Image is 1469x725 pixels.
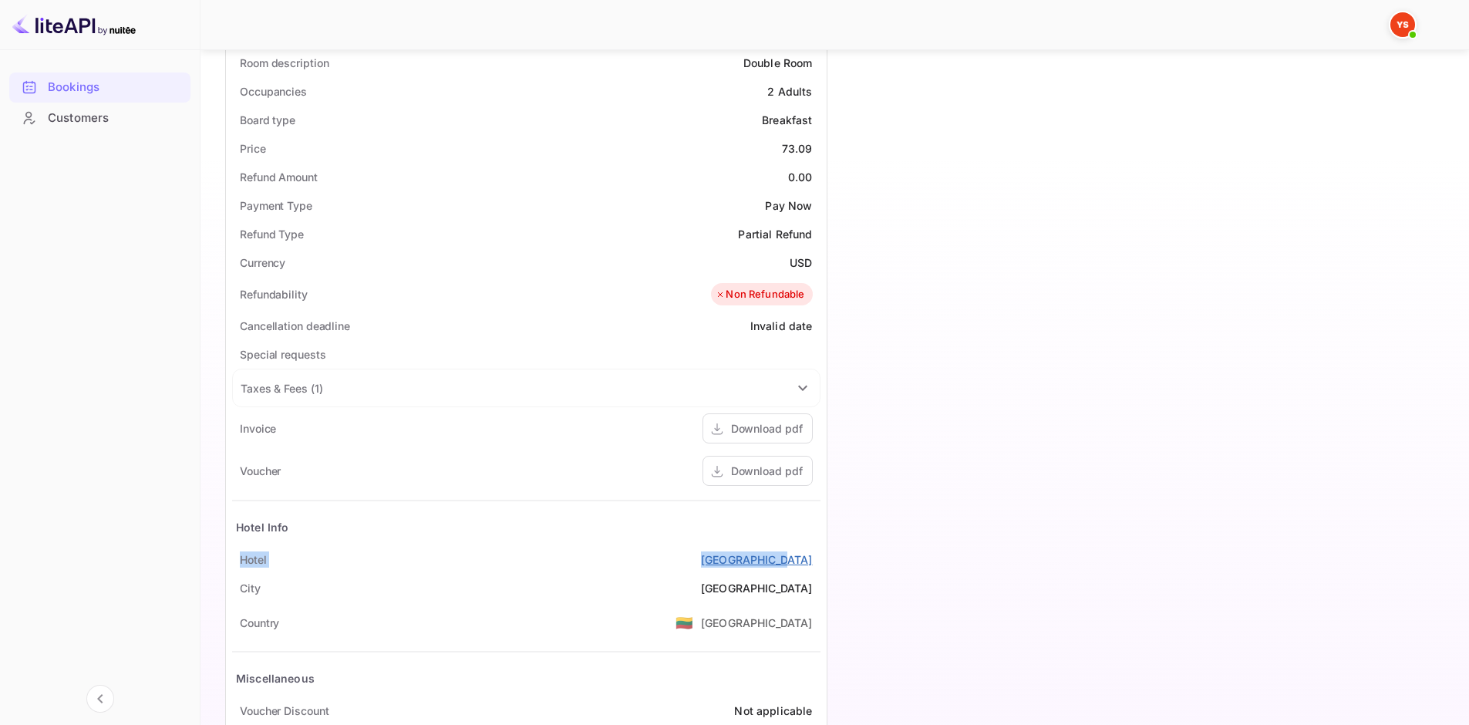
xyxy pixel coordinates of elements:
[240,226,304,242] div: Refund Type
[240,703,329,719] div: Voucher Discount
[782,140,813,157] div: 73.09
[788,169,813,185] div: 0.00
[762,112,812,128] div: Breakfast
[236,519,289,535] div: Hotel Info
[48,110,183,127] div: Customers
[240,615,279,631] div: Country
[240,463,281,479] div: Voucher
[240,420,276,437] div: Invoice
[233,369,820,406] div: Taxes & Fees (1)
[240,318,350,334] div: Cancellation deadline
[240,580,261,596] div: City
[731,463,803,479] div: Download pdf
[12,12,136,37] img: LiteAPI logo
[240,255,285,271] div: Currency
[731,420,803,437] div: Download pdf
[9,72,190,103] div: Bookings
[240,346,325,362] div: Special requests
[240,55,329,71] div: Room description
[240,83,307,99] div: Occupancies
[734,703,812,719] div: Not applicable
[48,79,183,96] div: Bookings
[240,551,267,568] div: Hotel
[676,609,693,636] span: United States
[715,287,804,302] div: Non Refundable
[767,83,812,99] div: 2 Adults
[743,55,813,71] div: Double Room
[701,615,813,631] div: [GEOGRAPHIC_DATA]
[240,286,308,302] div: Refundability
[240,197,312,214] div: Payment Type
[86,685,114,713] button: Collapse navigation
[240,140,266,157] div: Price
[750,318,813,334] div: Invalid date
[701,551,813,568] a: [GEOGRAPHIC_DATA]
[236,670,315,686] div: Miscellaneous
[9,103,190,132] a: Customers
[240,112,295,128] div: Board type
[738,226,812,242] div: Partial Refund
[765,197,812,214] div: Pay Now
[9,103,190,133] div: Customers
[240,169,318,185] div: Refund Amount
[9,72,190,101] a: Bookings
[1390,12,1415,37] img: Yandex Support
[701,580,813,596] div: [GEOGRAPHIC_DATA]
[241,380,322,396] div: Taxes & Fees ( 1 )
[790,255,812,271] div: USD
